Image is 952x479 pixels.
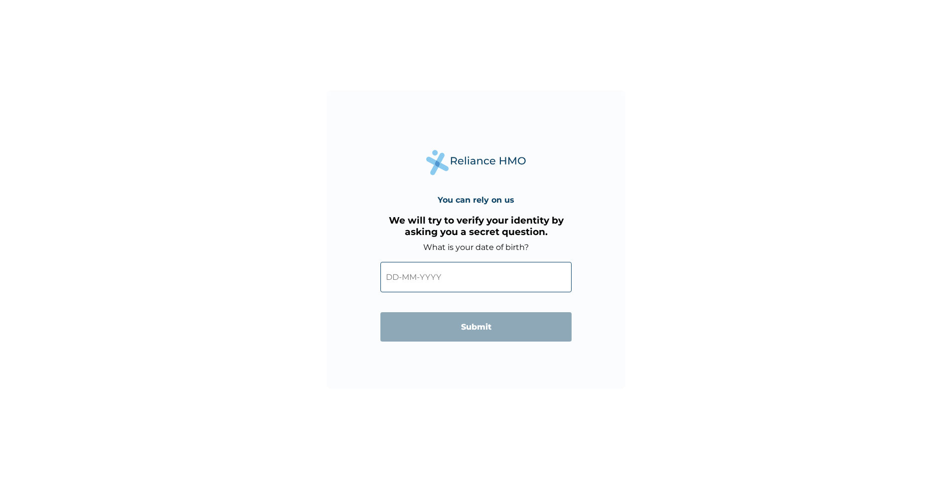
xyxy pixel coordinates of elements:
[426,150,526,175] img: Reliance Health's Logo
[380,215,572,238] h3: We will try to verify your identity by asking you a secret question.
[380,262,572,292] input: DD-MM-YYYY
[438,195,514,205] h4: You can rely on us
[380,312,572,342] input: Submit
[423,242,529,252] label: What is your date of birth?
